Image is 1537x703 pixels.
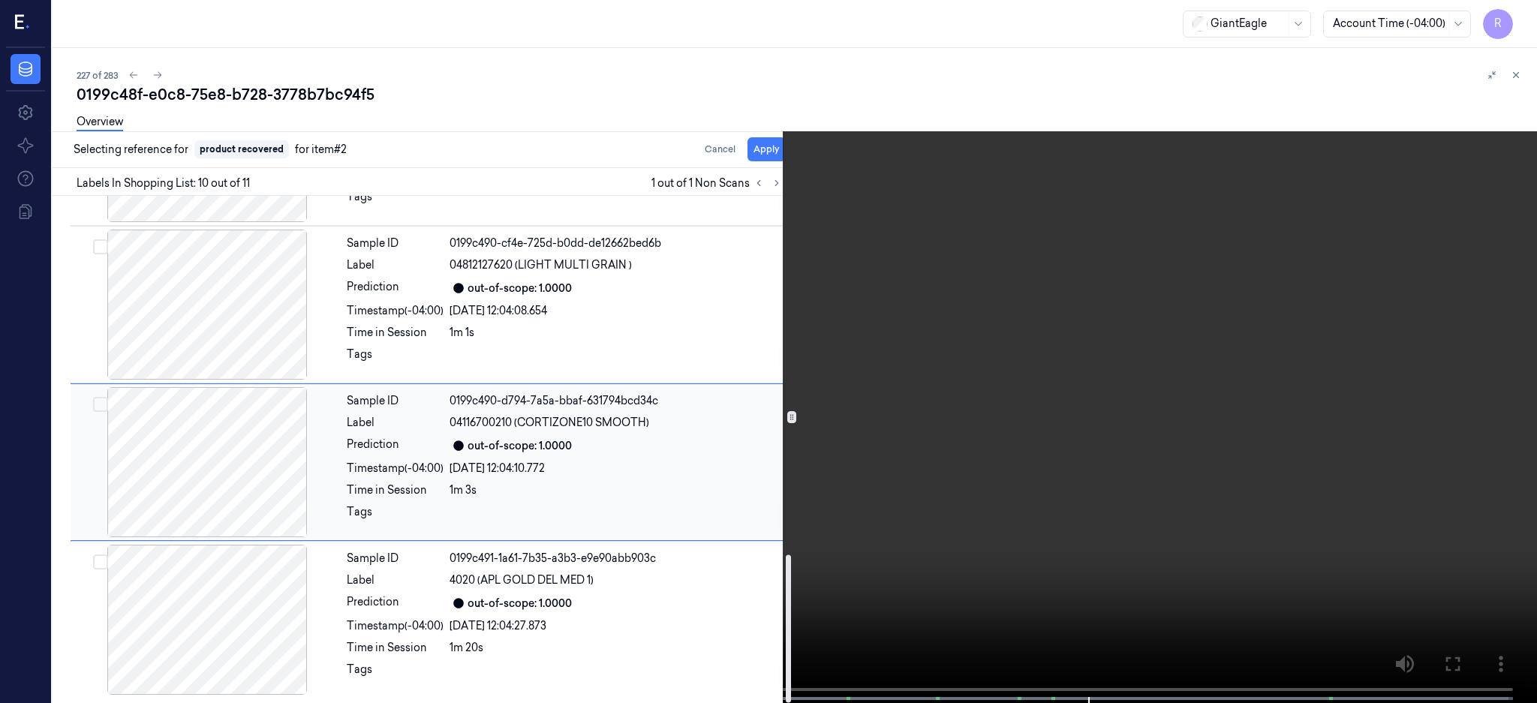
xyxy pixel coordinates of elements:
div: 1m 20s [450,640,783,656]
div: Tags [347,189,444,213]
div: Label [347,572,444,588]
div: Tags [347,662,444,686]
div: Time in Session [347,325,444,341]
div: 0199c491-1a61-7b35-a3b3-e9e90abb903c [450,551,783,566]
div: Tags [347,347,444,371]
div: [DATE] 12:04:10.772 [450,461,783,476]
div: Sample ID [347,393,444,409]
div: Label [347,257,444,273]
div: [DATE] 12:04:27.873 [450,618,783,634]
button: Select row [93,239,108,254]
div: Time in Session [347,482,444,498]
div: Sample ID [347,236,444,251]
button: Select row [93,554,108,569]
div: 0199c490-cf4e-725d-b0dd-de12662bed6b [450,236,783,251]
div: Prediction [347,437,444,455]
div: out-of-scope: 1.0000 [468,438,572,454]
span: Selecting reference for [74,142,188,158]
div: out-of-scope: 1.0000 [468,596,572,611]
div: 1m 1s [450,325,783,341]
span: 04116700210 (CORTIZONE10 SMOOTH) [450,415,649,431]
div: Prediction [347,279,444,297]
span: 1 out of 1 Non Scans [651,174,786,192]
div: out-of-scope: 1.0000 [468,281,572,296]
div: Sample ID [347,551,444,566]
a: Overview [77,114,123,131]
span: 04812127620 (LIGHT MULTI GRAIN ) [450,257,632,273]
div: Tags [347,504,444,528]
div: 0199c48f-e0c8-75e8-b728-3778b7bc94f5 [77,84,1525,105]
span: for item [295,142,347,158]
button: Cancel [699,137,741,161]
div: Label [347,415,444,431]
button: R [1483,9,1513,39]
div: Timestamp (-04:00) [347,303,444,319]
span: 4020 (APL GOLD DEL MED 1) [450,572,594,588]
div: Time in Session [347,640,444,656]
span: 227 of 283 [77,69,119,82]
div: 1m 3s [450,482,783,498]
button: Select row [93,397,108,412]
div: Timestamp (-04:00) [347,618,444,634]
span: product recovered [194,140,289,158]
div: Prediction [347,594,444,612]
div: Timestamp (-04:00) [347,461,444,476]
div: [DATE] 12:04:08.654 [450,303,783,319]
span: Labels In Shopping List: 10 out of 11 [77,176,250,191]
div: 0199c490-d794-7a5a-bbaf-631794bcd34c [450,393,783,409]
button: Apply [747,137,786,161]
span: #2 [334,143,347,156]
